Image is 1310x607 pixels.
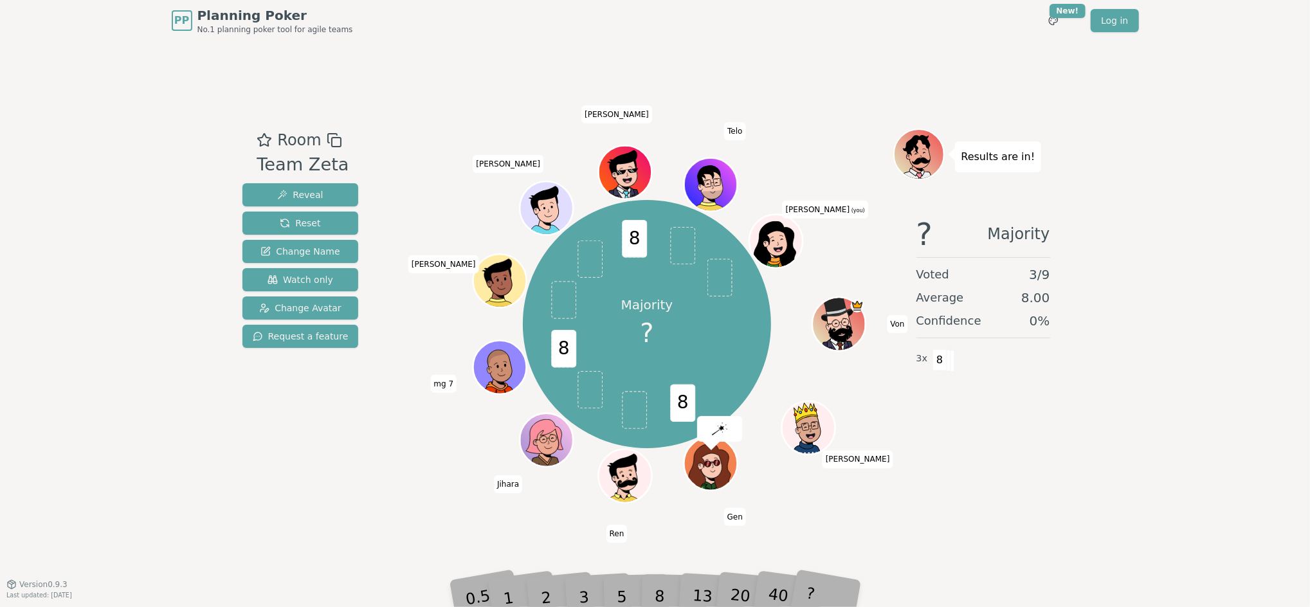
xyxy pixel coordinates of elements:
span: PP [174,13,189,28]
span: Change Name [260,245,340,258]
span: 3 x [916,352,928,366]
span: 0 % [1030,312,1050,330]
span: 8 [622,220,647,258]
span: Click to change your name [823,451,893,469]
span: ? [916,219,932,249]
button: Click to change your avatar [751,216,801,266]
a: Log in [1091,9,1138,32]
span: Reset [280,217,320,230]
span: Click to change your name [430,375,457,393]
span: Version 0.9.3 [19,579,68,590]
span: Click to change your name [606,525,628,543]
span: 3 / 9 [1029,266,1050,284]
span: 8.00 [1021,289,1050,307]
button: Reveal [242,183,359,206]
span: Change Avatar [259,302,341,314]
span: Majority [988,219,1050,249]
button: Reset [242,212,359,235]
span: Room [277,129,321,152]
button: Add as favourite [257,129,272,152]
span: ? [640,314,653,352]
span: Voted [916,266,950,284]
div: Team Zeta [257,152,349,178]
div: New! [1050,4,1086,18]
span: Von is the host [851,299,864,313]
span: Click to change your name [581,105,652,123]
span: Confidence [916,312,981,330]
button: Change Avatar [242,296,359,320]
span: Request a feature [253,330,349,343]
span: Click to change your name [724,122,745,140]
span: Watch only [268,273,333,286]
button: Version0.9.3 [6,579,68,590]
a: PPPlanning PokerNo.1 planning poker tool for agile teams [172,6,353,35]
span: 8 [670,384,695,422]
p: Majority [621,296,673,314]
button: Request a feature [242,325,359,348]
span: Click to change your name [887,315,907,333]
span: Click to change your name [408,255,479,273]
span: Click to change your name [494,475,522,493]
button: New! [1042,9,1065,32]
span: Click to change your name [724,508,746,526]
button: Watch only [242,268,359,291]
span: No.1 planning poker tool for agile teams [197,24,353,35]
span: Planning Poker [197,6,353,24]
span: 8 [932,349,947,371]
button: Change Name [242,240,359,263]
p: Results are in! [961,148,1035,166]
span: Click to change your name [473,155,543,173]
span: Average [916,289,964,307]
span: (you) [850,208,865,213]
span: Last updated: [DATE] [6,592,72,599]
span: 8 [551,330,576,368]
span: Reveal [277,188,323,201]
span: Click to change your name [783,201,868,219]
img: reveal [712,422,727,435]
